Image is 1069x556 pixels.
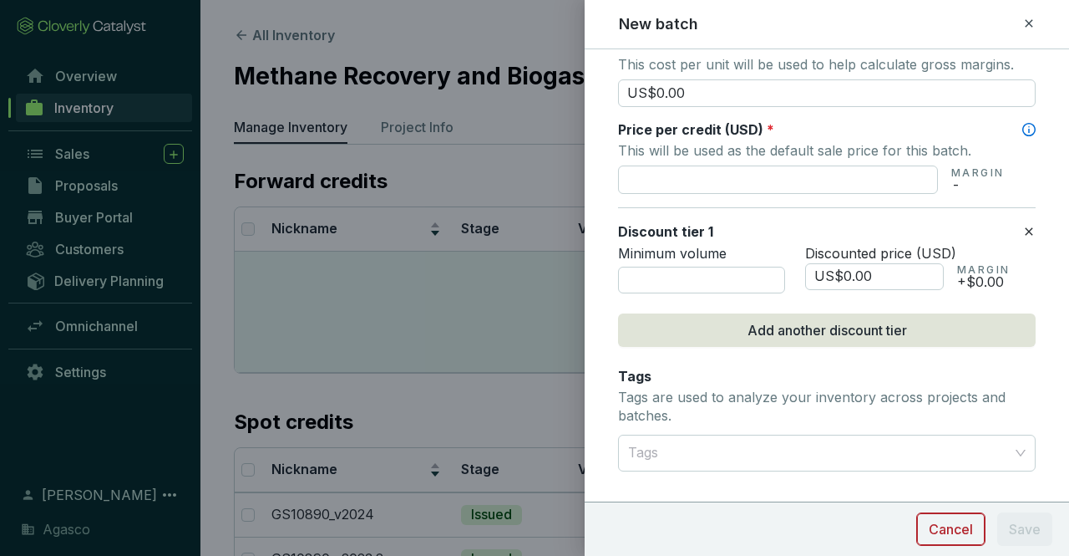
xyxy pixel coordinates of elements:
p: This cost per unit will be used to help calculate gross margins. [618,53,1036,76]
span: Add another discount tier [747,320,907,340]
label: Tags [618,367,651,385]
input: Enter cost [618,79,1036,108]
span: Discounted price (USD) [805,245,956,262]
span: Price per credit (USD) [618,121,763,138]
label: Notes [618,498,658,517]
p: +$0.00 [957,277,1010,287]
span: Cancel [929,519,973,539]
p: - [951,180,1004,190]
button: Add another discount tier [618,314,1036,347]
h2: New batch [619,13,698,35]
label: Discount tier 1 [618,222,713,241]
p: MARGIN [957,263,1010,277]
p: This will be used as the default sale price for this batch. [618,139,1036,162]
span: Unit cost (USD) [618,35,720,52]
p: Minimum volume [618,245,785,263]
button: Cancel [916,513,985,546]
p: MARGIN [951,166,1004,180]
p: Tags are used to analyze your inventory across projects and batches. [618,389,1036,425]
